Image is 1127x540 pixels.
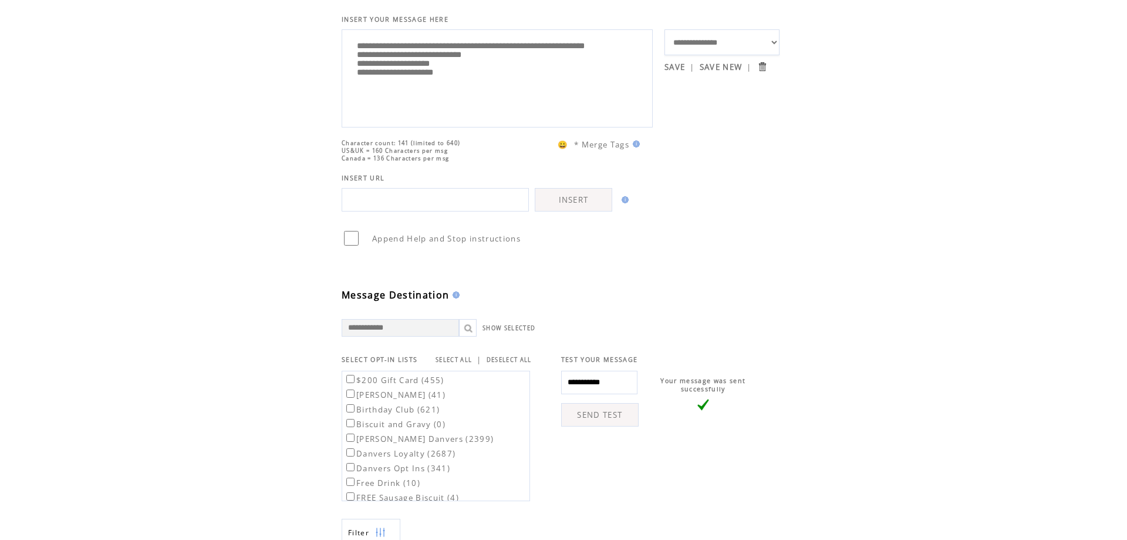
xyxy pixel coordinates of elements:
[747,62,751,72] span: |
[346,463,355,471] input: Danvers Opt Ins (341)
[344,404,440,415] label: Birthday Club (621)
[487,356,532,364] a: DESELECT ALL
[344,390,446,400] label: [PERSON_NAME] (41)
[561,355,638,364] span: TEST YOUR MESSAGE
[344,478,420,488] label: Free Drink (10)
[342,355,417,364] span: SELECT OPT-IN LISTS
[574,139,629,150] span: * Merge Tags
[346,390,355,398] input: [PERSON_NAME] (41)
[346,419,355,427] input: Biscuit and Gravy (0)
[482,324,535,332] a: SHOW SELECTED
[348,528,369,538] span: Show filters
[436,356,472,364] a: SELECT ALL
[344,448,455,459] label: Danvers Loyalty (2687)
[660,377,745,393] span: Your message was sent successfully
[697,399,709,411] img: vLarge.png
[342,147,448,155] span: US&UK = 160 Characters per msg
[346,375,355,383] input: $200 Gift Card (455)
[344,434,494,444] label: [PERSON_NAME] Danvers (2399)
[344,375,444,385] label: $200 Gift Card (455)
[561,403,639,427] a: SEND TEST
[346,492,355,501] input: FREE Sausage Biscuit (4)
[372,233,521,244] span: Append Help and Stop instructions
[346,434,355,442] input: [PERSON_NAME] Danvers (2399)
[664,62,685,72] a: SAVE
[342,174,384,182] span: INSERT URL
[449,291,460,298] img: help.gif
[535,188,612,212] a: INSERT
[342,139,460,147] span: Character count: 141 (limited to 640)
[342,155,449,162] span: Canada = 136 Characters per msg
[342,289,449,301] span: Message Destination
[477,354,481,365] span: |
[618,196,629,203] img: help.gif
[344,492,459,503] label: FREE Sausage Biscuit (4)
[690,62,694,72] span: |
[346,404,355,412] input: Birthday Club (621)
[344,463,450,474] label: Danvers Opt Ins (341)
[700,62,743,72] a: SAVE NEW
[757,61,768,72] input: Submit
[346,448,355,457] input: Danvers Loyalty (2687)
[346,478,355,486] input: Free Drink (10)
[629,140,640,147] img: help.gif
[558,139,568,150] span: 😀
[342,15,448,24] span: INSERT YOUR MESSAGE HERE
[344,419,446,430] label: Biscuit and Gravy (0)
